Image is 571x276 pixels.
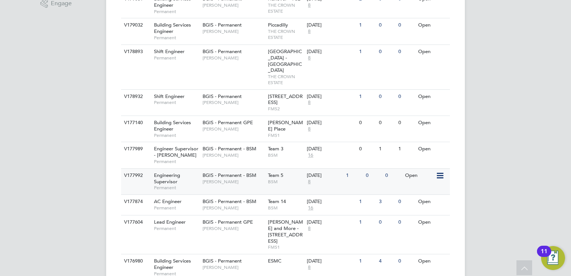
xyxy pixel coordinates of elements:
[357,90,377,104] div: 1
[307,258,355,264] div: [DATE]
[307,199,355,205] div: [DATE]
[268,258,281,264] span: ESMC
[122,90,148,104] div: V178932
[154,22,191,34] span: Building Services Engineer
[154,226,199,231] span: Permanent
[403,169,436,183] div: Open
[154,99,199,105] span: Permanent
[307,126,312,132] span: 8
[416,215,449,229] div: Open
[268,244,303,250] span: FMS1
[377,116,396,130] div: 0
[154,119,191,132] span: Building Services Engineer
[268,172,283,178] span: Team 5
[268,22,288,28] span: Piccadilly
[268,2,303,14] span: THE CROWN ESTATE
[268,119,303,132] span: [PERSON_NAME] Place
[307,152,314,159] span: 16
[357,142,377,156] div: 0
[203,264,264,270] span: [PERSON_NAME]
[307,264,312,271] span: 8
[268,74,303,85] span: THE CROWN ESTATE
[396,90,416,104] div: 0
[203,219,253,225] span: BGIS - Permanent GPE
[203,2,264,8] span: [PERSON_NAME]
[203,179,264,185] span: [PERSON_NAME]
[203,28,264,34] span: [PERSON_NAME]
[203,119,253,126] span: BGIS - Permanent GPE
[203,172,256,178] span: BGIS - Permanent - BSM
[154,219,186,225] span: Lead Engineer
[154,132,199,138] span: Permanent
[377,195,396,209] div: 3
[416,254,449,268] div: Open
[154,93,185,99] span: Shift Engineer
[307,28,312,35] span: 8
[122,215,148,229] div: V177604
[307,226,312,232] span: 8
[268,198,286,205] span: Team 14
[396,195,416,209] div: 0
[268,28,303,40] span: THE CROWN ESTATE
[122,45,148,59] div: V178893
[416,195,449,209] div: Open
[268,179,303,185] span: BSM
[396,142,416,156] div: 1
[122,142,148,156] div: V177989
[122,195,148,209] div: V177874
[396,45,416,59] div: 0
[307,55,312,61] span: 8
[307,2,312,9] span: 8
[203,55,264,61] span: [PERSON_NAME]
[122,169,148,183] div: V177992
[51,0,72,7] span: Engage
[203,22,242,28] span: BGIS - Permanent
[268,219,303,244] span: [PERSON_NAME] and More - [STREET_ADDRESS]
[268,132,303,138] span: FMS1
[357,116,377,130] div: 0
[307,205,314,211] span: 16
[416,90,449,104] div: Open
[416,116,449,130] div: Open
[416,142,449,156] div: Open
[307,99,312,106] span: 8
[154,205,199,211] span: Permanent
[357,254,377,268] div: 1
[307,219,355,226] div: [DATE]
[307,146,355,152] div: [DATE]
[203,198,256,205] span: BGIS - Permanent - BSM
[364,169,383,183] div: 0
[416,45,449,59] div: Open
[203,93,242,99] span: BGIS - Permanent
[307,93,355,100] div: [DATE]
[154,48,185,55] span: Shift Engineer
[377,215,396,229] div: 0
[396,215,416,229] div: 0
[357,195,377,209] div: 1
[268,106,303,112] span: FMS2
[344,169,364,183] div: 1
[416,18,449,32] div: Open
[203,205,264,211] span: [PERSON_NAME]
[268,205,303,211] span: BSM
[396,18,416,32] div: 0
[154,9,199,15] span: Permanent
[383,169,403,183] div: 0
[268,152,303,158] span: BSM
[268,93,303,106] span: [STREET_ADDRESS]
[154,35,199,41] span: Permanent
[154,185,199,191] span: Permanent
[203,226,264,231] span: [PERSON_NAME]
[307,49,355,55] div: [DATE]
[377,90,396,104] div: 0
[154,172,180,185] span: Engineering Supervisor
[203,48,242,55] span: BGIS - Permanent
[307,120,355,126] div: [DATE]
[154,159,199,165] span: Permanent
[268,145,283,152] span: Team 3
[203,126,264,132] span: [PERSON_NAME]
[122,254,148,268] div: V176980
[396,116,416,130] div: 0
[154,55,199,61] span: Permanent
[541,246,565,270] button: Open Resource Center, 11 new notifications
